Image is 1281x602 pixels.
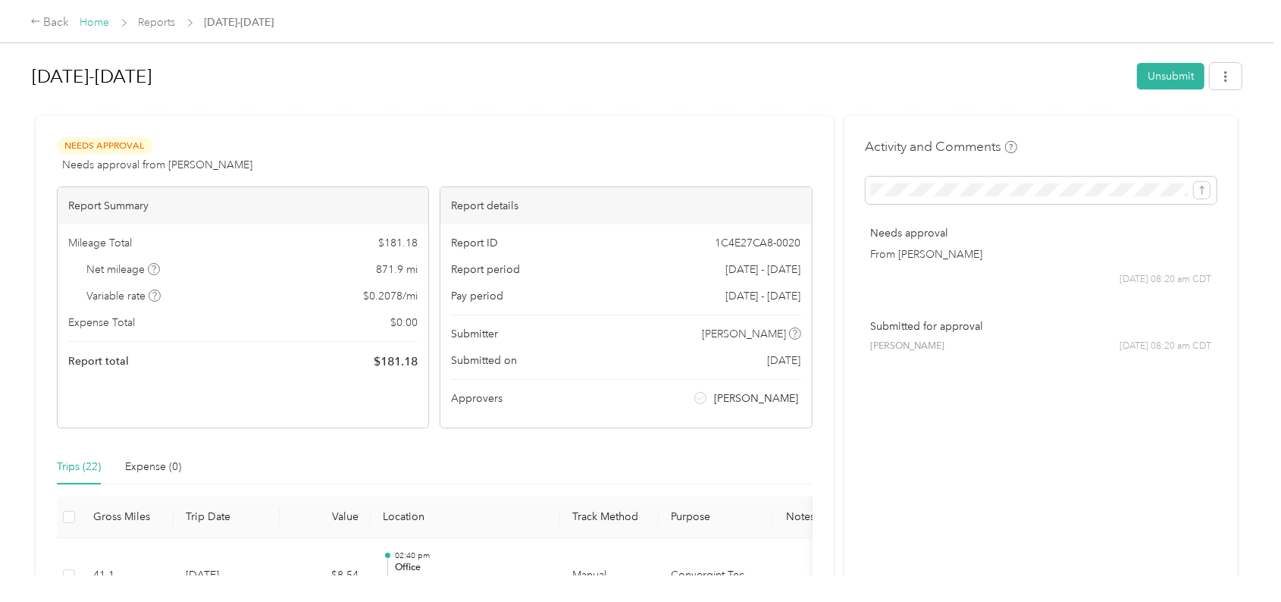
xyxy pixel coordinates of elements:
span: Net mileage [87,262,161,277]
span: $ 0.00 [390,315,418,331]
p: Submitted for approval [871,318,1211,334]
span: Report total [68,353,129,369]
th: Value [280,497,371,538]
span: $ 181.18 [378,235,418,251]
div: Report details [440,187,811,224]
span: Expense Total [68,315,135,331]
span: Approvers [451,390,503,406]
a: Reports [139,16,176,29]
span: Pay period [451,288,503,304]
p: Office [395,561,548,575]
span: Variable rate [87,288,161,304]
div: Back [30,14,70,32]
span: $ 181.18 [374,353,418,371]
span: [PERSON_NAME] [702,326,786,342]
th: Trip Date [174,497,280,538]
p: 02:40 pm [395,550,548,561]
a: Home [80,16,110,29]
th: Notes [772,497,829,538]
span: $ 0.2078 / mi [363,288,418,304]
div: Expense (0) [125,459,181,475]
span: [PERSON_NAME] [714,390,798,406]
p: Needs approval [871,225,1211,241]
h1: Aug1-30 [32,58,1126,95]
th: Location [371,497,560,538]
p: From [PERSON_NAME] [871,246,1211,262]
span: Needs approval from [PERSON_NAME] [62,157,252,173]
iframe: Everlance-gr Chat Button Frame [1196,517,1281,602]
span: Submitter [451,326,498,342]
span: 871.9 mi [376,262,418,277]
h4: Activity and Comments [866,137,1017,156]
div: Report Summary [58,187,428,224]
span: [PERSON_NAME] [871,340,945,353]
th: Purpose [659,497,772,538]
span: [DATE] 08:20 am CDT [1120,273,1211,287]
span: [DATE] - [DATE] [725,288,801,304]
th: Track Method [560,497,659,538]
span: [DATE] [768,353,801,368]
div: Trips (22) [57,459,101,475]
span: [DATE]-[DATE] [205,14,274,30]
th: Gross Miles [81,497,174,538]
button: Unsubmit [1137,63,1204,89]
span: [DATE] 08:20 am CDT [1120,340,1211,353]
span: Needs Approval [57,137,152,155]
span: Submitted on [451,353,517,368]
span: Report period [451,262,520,277]
span: 1C4E27CA8-0020 [715,235,801,251]
span: Mileage Total [68,235,132,251]
span: [DATE] - [DATE] [725,262,801,277]
span: Report ID [451,235,498,251]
